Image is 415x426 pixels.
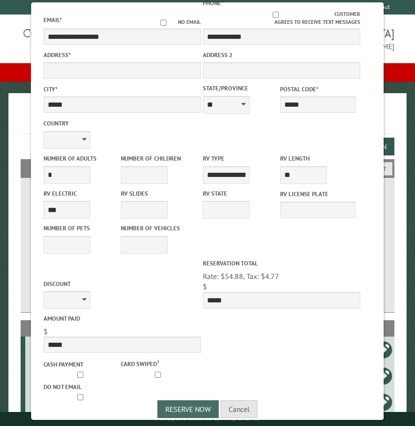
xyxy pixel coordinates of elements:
label: RV Type [203,154,278,163]
img: Campground Commander [21,18,138,55]
label: Amount paid [44,314,201,323]
label: RV State [203,189,278,198]
div: 10A [29,397,51,407]
label: Discount [44,279,201,288]
input: Customer agrees to receive text messages [217,12,334,18]
label: State/Province [203,84,278,93]
input: No email [149,20,178,26]
label: Country [44,119,201,128]
label: Address 2 [203,51,360,59]
label: City [44,85,201,94]
small: © Campground Commander LLC. All rights reserved. [155,416,260,422]
span: $ [44,327,48,336]
label: RV Length [280,154,356,163]
button: Cancel [221,400,258,418]
label: Postal Code [280,85,356,94]
label: Reservation Total [203,259,360,268]
h1: Reservations [21,108,394,134]
th: Site [25,320,52,337]
label: Number of Vehicles [121,224,196,233]
label: Number of Children [121,154,196,163]
label: Cash payment [44,360,119,369]
label: Number of Adults [44,154,119,163]
label: Do not email [44,382,119,391]
div: 12 [29,371,51,381]
label: No email [149,18,201,26]
label: Email [44,16,62,24]
label: RV Electric [44,189,119,198]
label: RV License Plate [280,190,356,198]
label: RV Slides [121,189,196,198]
div: 23 [29,345,51,354]
label: Card swiped [121,358,196,368]
label: Number of Pets [44,224,119,233]
label: Customer agrees to receive text messages [203,10,360,26]
span: Rate: $54.88, Tax: $4.77 [203,272,279,281]
h2: Filters [21,159,394,177]
button: Reserve Now [157,400,219,418]
a: ? [157,359,159,365]
label: Address [44,51,201,59]
span: $ [203,282,207,291]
